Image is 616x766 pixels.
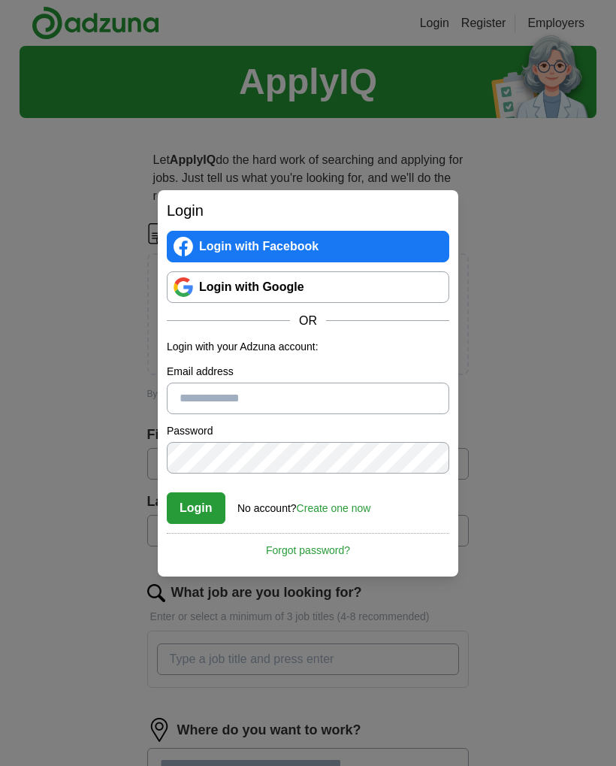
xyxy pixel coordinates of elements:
[167,423,449,439] label: Password
[167,199,449,222] h2: Login
[167,364,449,380] label: Email address
[167,339,449,355] p: Login with your Adzuna account:
[167,271,449,303] a: Login with Google
[167,533,449,559] a: Forgot password?
[297,502,371,514] a: Create one now
[290,312,326,330] span: OR
[237,492,370,516] div: No account?
[167,231,449,262] a: Login with Facebook
[167,492,225,524] button: Login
